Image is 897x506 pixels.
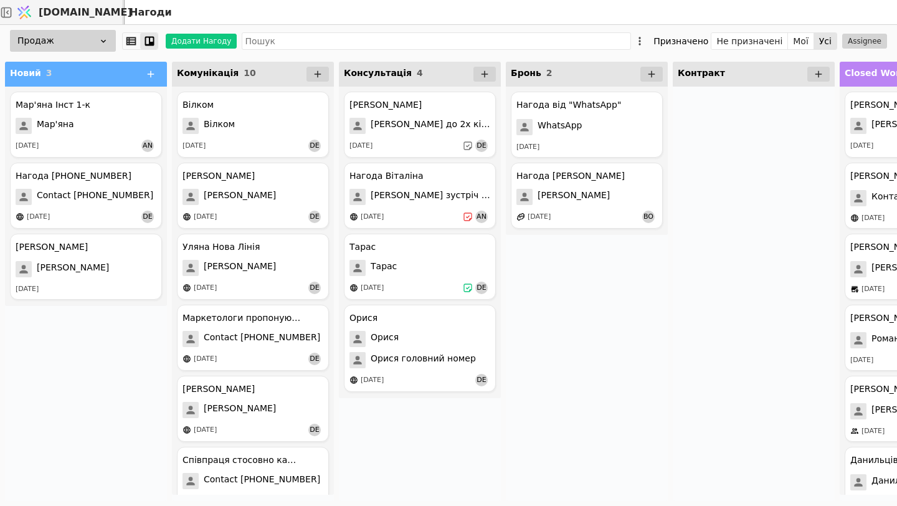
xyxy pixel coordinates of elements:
div: [DATE] [861,284,885,295]
span: de [308,353,321,365]
div: [DATE] [194,354,217,365]
div: [DATE] [850,141,873,151]
span: Бронь [511,68,541,78]
div: Вілком [183,98,214,112]
div: [PERSON_NAME][PERSON_NAME] до 2х кімнатної[DATE]de [344,92,496,158]
div: Мар'яна Інст 1-кМар'яна[DATE]an [10,92,162,158]
img: Logo [15,1,34,24]
div: [PERSON_NAME] [16,241,88,254]
span: Contact [PHONE_NUMBER] [204,473,320,489]
img: brick-mortar-store.svg [850,285,859,294]
div: Співпраця стосовно канцелярії [183,454,301,467]
span: [PERSON_NAME] [204,260,276,276]
div: [DATE] [194,425,217,436]
div: [DATE] [361,212,384,222]
span: [PERSON_NAME] до 2х кімнатної [371,118,490,134]
span: Contact [PHONE_NUMBER] [37,189,153,205]
button: Не призначені [711,32,788,50]
div: Нагода [PERSON_NAME][PERSON_NAME][DATE]bo [511,163,663,229]
div: [PERSON_NAME][PERSON_NAME][DATE] [10,234,162,300]
span: de [475,374,488,386]
div: [DATE] [194,283,217,294]
button: Assignee [842,34,887,49]
span: de [475,140,488,152]
a: [DOMAIN_NAME] [12,1,125,24]
img: online-store.svg [16,212,24,221]
div: Маркетологи пропонують співпрацю [183,312,301,325]
div: [PERSON_NAME][PERSON_NAME][DATE]de [177,376,329,442]
span: Контракт [678,68,725,78]
span: de [475,282,488,294]
span: Орися головний номер [371,352,476,368]
span: [PERSON_NAME] [538,189,610,205]
span: Тарас [371,260,397,276]
span: de [308,424,321,436]
span: de [308,211,321,223]
span: Консультація [344,68,412,78]
input: Пошук [242,32,631,50]
span: Мар'яна [37,118,74,134]
div: [PERSON_NAME] [183,169,255,183]
h2: Нагоди [125,5,172,20]
div: [DATE] [16,284,39,295]
span: Новий [10,68,41,78]
img: online-store.svg [349,212,358,221]
button: Додати Нагоду [166,34,237,49]
div: [DATE] [27,212,50,222]
img: online-store.svg [183,284,191,292]
div: [DATE] [516,142,539,153]
img: people.svg [850,427,859,436]
div: ТарасТарас[DATE]de [344,234,496,300]
img: online-store.svg [183,426,191,434]
div: Нагода [PHONE_NUMBER]Contact [PHONE_NUMBER][DATE]de [10,163,162,229]
div: Уляна Нова Лінія[PERSON_NAME][DATE]de [177,234,329,300]
div: Уляна Нова Лінія [183,241,260,254]
span: 4 [417,68,423,78]
img: online-store.svg [850,214,859,222]
button: Усі [814,32,837,50]
img: online-store.svg [183,212,191,221]
span: an [475,211,488,223]
span: Contact [PHONE_NUMBER] [204,331,320,347]
button: Мої [788,32,814,50]
span: Орися [371,331,399,347]
div: [PERSON_NAME] [183,383,255,396]
span: de [308,140,321,152]
div: [DATE] [349,141,373,151]
span: [PERSON_NAME] [37,261,109,277]
span: [PERSON_NAME] [204,402,276,418]
span: [DOMAIN_NAME] [39,5,132,20]
span: WhatsApp [538,119,582,135]
span: 10 [244,68,255,78]
div: Продаж [10,30,116,52]
div: [DATE] [861,426,885,437]
div: [DATE] [361,375,384,386]
span: 2 [546,68,553,78]
div: [DATE] [16,141,39,151]
span: Вілком [204,118,235,134]
img: online-store.svg [349,284,358,292]
div: [DATE] [861,213,885,224]
span: [PERSON_NAME] зустріч 13.08 [371,189,490,205]
div: Нагода [PERSON_NAME] [516,169,625,183]
span: 3 [46,68,52,78]
img: online-store.svg [349,376,358,384]
div: Нагода Віталіна [349,169,424,183]
div: Призначено [653,32,708,50]
div: Орися [349,312,377,325]
div: ВілкомВілком[DATE]de [177,92,329,158]
img: affiliate-program.svg [516,212,525,221]
div: Тарас [349,241,376,254]
div: ОрисяОрисяОрися головний номер[DATE]de [344,305,496,392]
div: [DATE] [528,212,551,222]
div: Маркетологи пропонують співпрацюContact [PHONE_NUMBER][DATE]de [177,305,329,371]
div: [PERSON_NAME][PERSON_NAME][DATE]de [177,163,329,229]
div: Мар'яна Інст 1-к [16,98,90,112]
div: [DATE] [361,283,384,294]
span: an [141,140,154,152]
div: [DATE] [850,355,873,366]
span: bo [642,211,655,223]
div: Нагода Віталіна[PERSON_NAME] зустріч 13.08[DATE]an [344,163,496,229]
span: de [308,282,321,294]
span: [PERSON_NAME] [204,189,276,205]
